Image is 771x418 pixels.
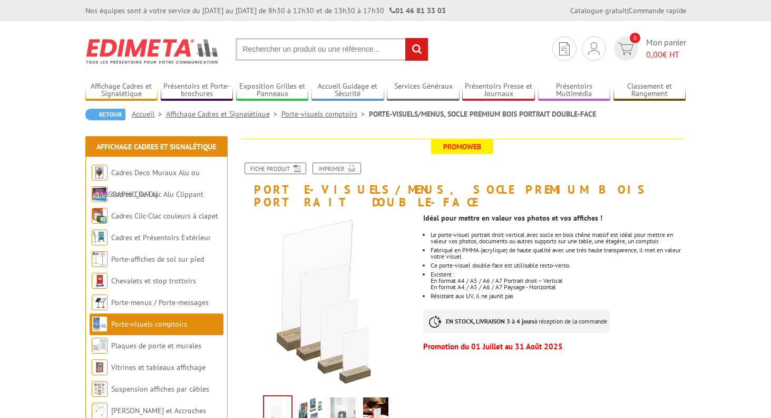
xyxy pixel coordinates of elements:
[92,168,200,199] a: Cadres Deco Muraux Alu ou [GEOGRAPHIC_DATA]
[92,338,108,354] img: Plaques de porte et murales
[111,384,209,394] a: Suspension affiches par câbles
[538,82,611,99] a: Présentoirs Multimédia
[646,36,686,61] span: Mon panier
[646,49,686,61] span: € HT
[92,251,108,267] img: Porte-affiches de sol sur pied
[92,359,108,375] img: Vitrines et tableaux affichage
[630,33,640,43] span: 0
[389,6,446,15] strong: 01 46 81 33 03
[629,6,686,15] a: Commande rapide
[96,142,216,151] a: Affichage Cadres et Signalétique
[166,109,281,119] a: Affichage Cadres et Signalétique
[405,38,428,61] input: rechercher
[85,5,446,16] div: Nos équipes sont à votre service du [DATE] au [DATE] de 8h30 à 12h30 et de 13h30 à 17h30
[111,211,218,221] a: Cadres Clic-Clac couleurs à clapet
[111,254,204,264] a: Porte-affiches de sol sur pied
[446,317,534,325] strong: EN STOCK, LIVRAISON 3 à 4 jours
[423,213,602,223] strong: Idéal pour mettre en valeur vos photos et vos affiches !
[92,381,108,397] img: Suspension affiches par câbles
[559,42,570,55] img: devis rapide
[111,319,187,329] a: Porte-visuels comptoirs
[111,189,203,199] a: Cadres Clic-Clac Alu Clippant
[92,230,108,245] img: Cadres et Présentoirs Extérieur
[92,316,108,332] img: Porte-visuels comptoirs
[111,363,206,372] a: Vitrines et tableaux affichage
[111,298,209,307] a: Porte-menus / Porte-messages
[111,341,201,350] a: Plaques de porte et murales
[570,5,686,16] div: |
[611,36,686,61] a: devis rapide 0 Mon panier 0,00€ HT
[369,109,596,119] li: PORTE-VISUELS/MENUS, SOCLE PREMIUM BOIS PORTRAIT DOUBLE-FACE
[570,6,627,15] a: Catalogue gratuit
[92,165,108,180] img: Cadres Deco Muraux Alu ou Bois
[132,109,166,119] a: Accueil
[236,82,309,99] a: Exposition Grilles et Panneaux
[613,82,686,99] a: Classement et Rangement
[92,208,108,224] img: Cadres Clic-Clac couleurs à clapet
[236,38,428,61] input: Rechercher un produit ou une référence...
[423,344,686,350] p: Promotion du 01 Juillet au 31 Août 2025
[646,49,662,60] span: 0,00
[431,139,493,154] span: Promoweb
[85,32,220,71] img: Edimeta
[111,276,196,286] a: Chevalets et stop trottoirs
[431,262,686,269] li: Ce porte-visuel double-face est utilisable recto-verso.
[462,82,535,99] a: Présentoirs Presse et Journaux
[387,82,460,99] a: Services Généraux
[431,247,686,260] li: Fabriqué en PMMA (acrylique) de haute qualité avec une très haute transparence, il met en valeur ...
[92,273,108,289] img: Chevalets et stop trottoirs
[92,294,108,310] img: Porte-menus / Porte-messages
[431,232,686,244] li: Le porte-visuel portrait droit vertical avec socle en bois chêne massif est idéal pour mettre en ...
[618,43,633,55] img: devis rapide
[588,42,600,55] img: devis rapide
[281,109,369,119] a: Porte-visuels comptoirs
[238,214,416,392] img: supports_porte_visuel_bois_portrait_vertical_407723_vide.jpg
[313,163,361,174] a: Imprimer
[423,310,610,333] p: à réception de la commande
[161,82,233,99] a: Présentoirs et Porte-brochures
[431,271,686,278] p: Existent :
[311,82,384,99] a: Accueil Guidage et Sécurité
[85,82,158,99] a: Affichage Cadres et Signalétique
[431,293,686,299] div: Résistant aux UV, il ne jaunit pas
[431,278,686,290] p: En format A4 / A5 / A6 / A7 Portrait droit – Vertical En format A4 / A5 / A6 / A7 Paysage - Horiz...
[111,233,211,242] a: Cadres et Présentoirs Extérieur
[245,163,306,174] a: Fiche produit
[85,109,125,120] a: Retour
